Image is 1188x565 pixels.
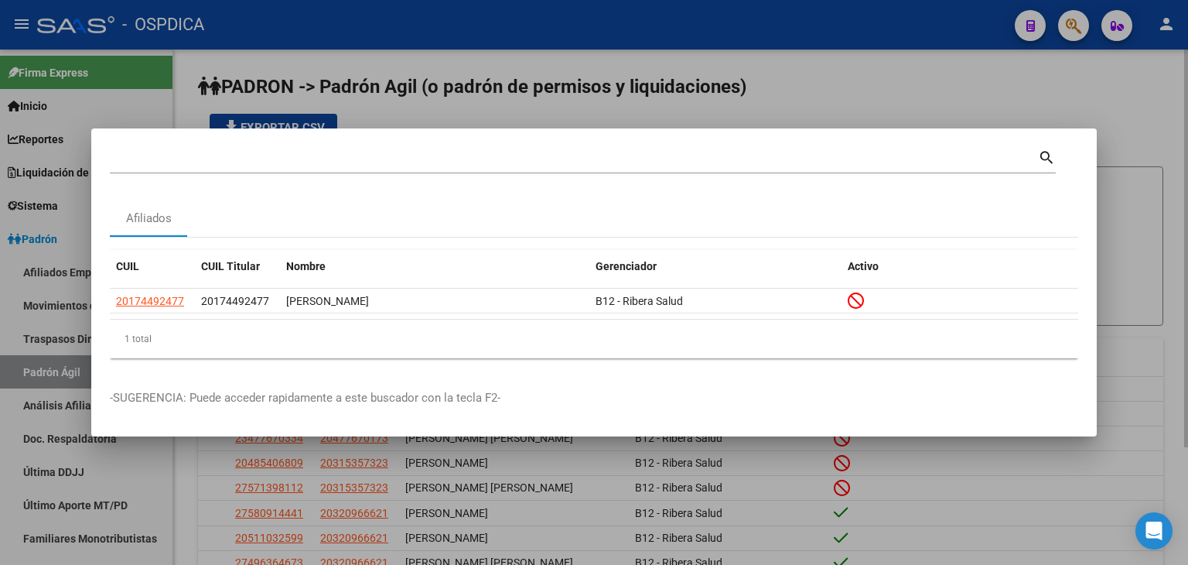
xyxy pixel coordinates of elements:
[596,295,683,307] span: B12 - Ribera Salud
[596,260,657,272] span: Gerenciador
[201,295,269,307] span: 20174492477
[110,389,1078,407] p: -SUGERENCIA: Puede acceder rapidamente a este buscador con la tecla F2-
[848,260,879,272] span: Activo
[201,260,260,272] span: CUIL Titular
[841,250,1078,283] datatable-header-cell: Activo
[1038,147,1056,166] mat-icon: search
[286,260,326,272] span: Nombre
[195,250,280,283] datatable-header-cell: CUIL Titular
[286,293,583,310] div: [PERSON_NAME]
[116,260,139,272] span: CUIL
[116,295,184,307] span: 20174492477
[280,250,589,283] datatable-header-cell: Nombre
[126,210,172,228] div: Afiliados
[110,250,195,283] datatable-header-cell: CUIL
[110,320,1078,358] div: 1 total
[1135,512,1173,550] div: Open Intercom Messenger
[589,250,841,283] datatable-header-cell: Gerenciador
